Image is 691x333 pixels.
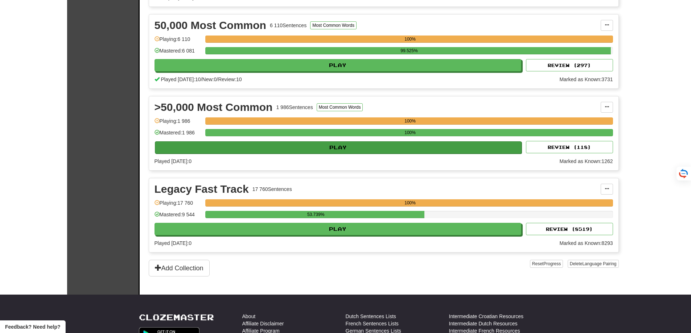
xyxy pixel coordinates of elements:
span: Language Pairing [582,261,616,266]
div: Legacy Fast Track [155,184,249,195]
button: ResetProgress [530,260,563,268]
div: Mastered: 1 986 [155,129,202,141]
a: Affiliate Disclaimer [242,320,284,327]
div: 50,000 Most Common [155,20,266,31]
button: Most Common Words [317,103,363,111]
button: Play [155,223,522,235]
div: Playing: 6 110 [155,36,202,47]
a: Intermediate Dutch Resources [449,320,518,327]
button: Most Common Words [310,21,357,29]
a: French Sentences Lists [346,320,399,327]
div: 100% [207,117,613,125]
div: Marked as Known: 8293 [559,240,613,247]
span: New: 0 [202,76,217,82]
div: 100% [207,129,613,136]
div: Mastered: 9 544 [155,211,202,223]
div: >50,000 Most Common [155,102,273,113]
button: Play [155,59,522,71]
button: Add Collection [149,260,210,276]
button: Play [155,141,522,154]
span: Review: 10 [218,76,242,82]
button: Review (118) [526,141,613,153]
div: 6 110 Sentences [270,22,307,29]
button: Review (8519) [526,223,613,235]
span: Played [DATE]: 0 [155,240,192,246]
span: / [201,76,202,82]
button: DeleteLanguage Pairing [568,260,619,268]
span: Played [DATE]: 0 [155,158,192,164]
div: 99.525% [207,47,611,54]
a: Dutch Sentences Lists [346,313,396,320]
div: 100% [207,199,613,207]
a: About [242,313,256,320]
div: 53.739% [207,211,424,218]
span: / [217,76,218,82]
div: Marked as Known: 3731 [559,76,613,83]
div: 1 986 Sentences [276,104,313,111]
button: Review (297) [526,59,613,71]
div: Playing: 1 986 [155,117,202,129]
div: Playing: 17 760 [155,199,202,211]
div: 100% [207,36,613,43]
span: Progress [543,261,561,266]
div: 17 760 Sentences [252,186,292,193]
div: Mastered: 6 081 [155,47,202,59]
span: Played [DATE]: 10 [161,76,201,82]
span: Open feedback widget [5,323,60,330]
a: Intermediate Croatian Resources [449,313,523,320]
a: Clozemaster [139,313,214,322]
div: Marked as Known: 1262 [559,158,613,165]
